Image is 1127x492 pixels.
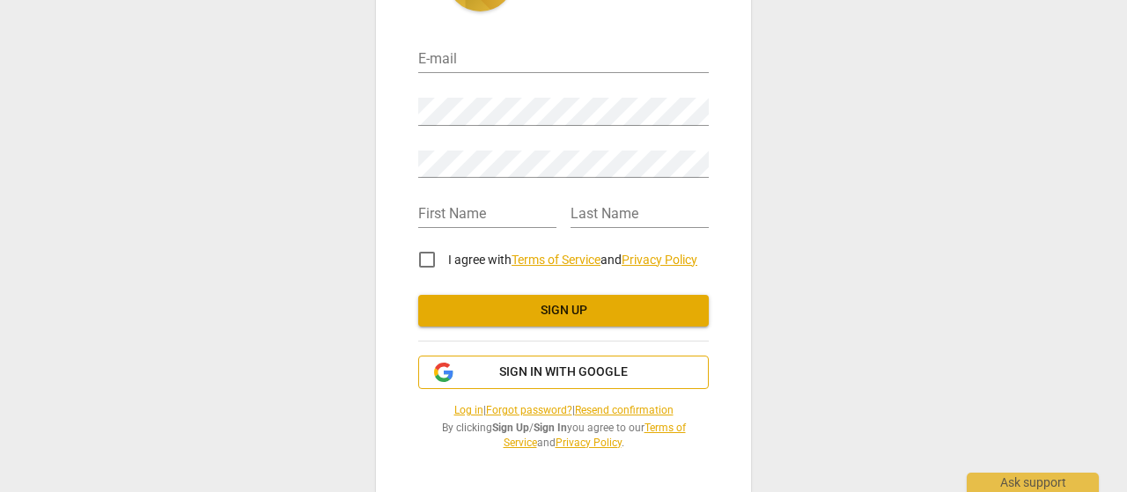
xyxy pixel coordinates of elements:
[622,253,697,267] a: Privacy Policy
[418,403,709,418] span: | |
[418,356,709,389] button: Sign in with Google
[122,279,225,293] a: [DOMAIN_NAME]
[534,422,567,434] b: Sign In
[212,113,248,139] button: Ask
[575,404,674,416] a: Resend confirmation
[556,437,622,449] a: Privacy Policy
[130,120,204,132] span: 'ctrl+enter' or
[499,363,628,381] span: Sign in with Google
[11,48,254,65] label: ChatGPT Prompt
[41,12,89,26] p: General
[512,253,600,267] a: Terms of Service
[448,253,697,267] span: I agree with and
[40,279,117,293] span: Ctrl+Space |
[967,473,1099,492] div: Ask support
[418,421,709,450] span: By clicking / you agree to our and .
[454,404,483,416] a: Log in
[492,422,529,434] b: Sign Up
[486,404,572,416] a: Forgot password?
[432,302,695,319] span: Sign up
[504,422,686,449] a: Terms of Service
[418,295,709,327] button: Sign up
